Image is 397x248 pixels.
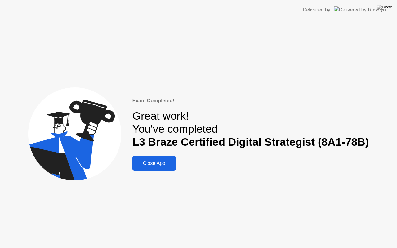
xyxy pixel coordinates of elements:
[132,136,369,148] b: L3 Braze Certified Digital Strategist (8A1-78B)
[303,6,330,14] div: Delivered by
[377,5,392,10] img: Close
[132,109,369,149] div: Great work! You've completed
[132,97,369,104] div: Exam Completed!
[334,6,386,13] img: Delivered by Rosalyn
[132,156,176,171] button: Close App
[134,161,174,166] div: Close App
